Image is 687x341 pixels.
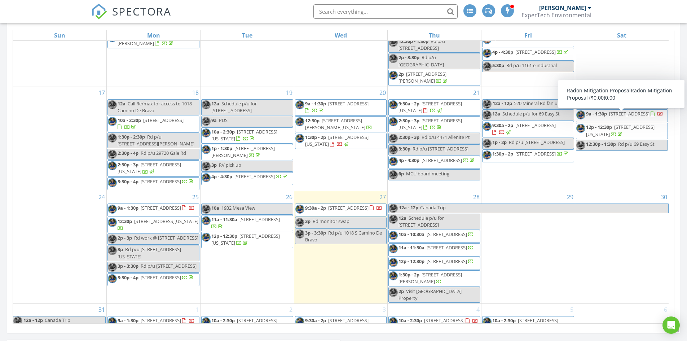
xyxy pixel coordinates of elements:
span: Rd p/u 1018 S Camino De Bravo [305,229,382,243]
span: 9a [211,117,217,123]
a: 4p - 4:30p [STREET_ADDRESS] [388,156,480,169]
span: [STREET_ADDRESS][US_STATE] [586,124,655,137]
a: Sunday [53,30,67,40]
a: 10a - 2:30p [STREET_ADDRESS] [118,117,184,130]
img: expertech_headshot.jpg [202,162,211,171]
td: Go to August 19, 2025 [200,87,294,191]
span: 2p - 3p [118,235,132,241]
td: Go to August 18, 2025 [107,87,201,191]
img: expertech_headshot.jpg [576,141,585,150]
a: 10a - 2:30p [STREET_ADDRESS] [388,316,480,329]
span: 12a - 12p [23,316,43,325]
img: expertech_headshot.jpg [108,117,117,126]
span: Canada Trip [420,204,446,211]
a: 12p - 12:30p [STREET_ADDRESS][US_STATE] [211,233,280,246]
img: expertech_headshot.jpg [389,204,398,213]
span: 9:30a - 2p [398,100,419,107]
img: expertech_headshot.jpg [202,317,211,326]
img: expertech_headshot.jpg [483,62,492,71]
a: Go to August 24, 2025 [97,191,106,203]
span: 1:30p - 2:30p [118,134,145,140]
span: Schedule p/u for [STREET_ADDRESS] [398,215,444,228]
span: [STREET_ADDRESS] [515,122,556,128]
span: Rd p/u [STREET_ADDRESS] [413,145,468,152]
a: 12:30p [STREET_ADDRESS][US_STATE] [118,218,198,231]
span: [STREET_ADDRESS][US_STATE] [305,134,369,147]
span: 12a - 12p [492,100,512,109]
a: 3:30p - 4p [STREET_ADDRESS] [107,273,199,286]
a: Go to August 26, 2025 [285,191,294,203]
a: 10a - 2:30p [STREET_ADDRESS][PERSON_NAME] [492,317,558,331]
img: expertech_headshot.jpg [389,54,398,63]
span: [STREET_ADDRESS][US_STATE] [134,218,198,224]
span: 9:30a - 2p [305,205,326,211]
a: 2p [STREET_ADDRESS][PERSON_NAME] [398,71,449,84]
img: expertech_headshot.jpg [389,258,398,267]
span: 3:30p [398,145,410,152]
a: 9:30a - 2p [STREET_ADDRESS] [482,121,574,137]
a: Go to September 5, 2025 [569,304,575,315]
span: PDS [219,117,228,123]
a: 1:30p - 2p [STREET_ADDRESS][US_STATE] [305,134,369,147]
span: [STREET_ADDRESS] [515,49,556,55]
a: Go to August 22, 2025 [565,87,575,99]
span: [STREET_ADDRESS][PERSON_NAME][US_STATE] [305,117,365,131]
span: Call Re/max for access to 1018 Camino De Bravo [118,100,192,114]
span: 3p [211,162,217,168]
a: 3:30p - 4p [STREET_ADDRESS] [107,177,199,190]
img: expertech_headshot.jpg [295,117,304,126]
img: expertech_headshot.jpg [202,145,211,154]
span: [STREET_ADDRESS][PERSON_NAME] [398,271,462,285]
td: Go to August 25, 2025 [107,191,201,304]
a: 9:30a - 2p [STREET_ADDRESS] [295,204,387,217]
td: Go to August 29, 2025 [481,191,575,304]
span: Rd p/u [STREET_ADDRESS][US_STATE] [118,246,181,259]
span: 4p - 4:30p [492,49,513,55]
a: 10a - 2:30p [STREET_ADDRESS][US_STATE] [201,127,293,144]
a: 4p - 4:30p [STREET_ADDRESS] [482,48,574,61]
td: Go to August 30, 2025 [575,191,669,304]
div: ExperTech Environmental [521,12,591,19]
img: expertech_headshot.jpg [108,235,117,244]
img: expertech_headshot.jpg [202,128,211,137]
a: 11a - 11:30a [STREET_ADDRESS] [388,243,480,256]
a: 2:30p - 3p [STREET_ADDRESS][US_STATE] [118,161,181,175]
span: Rd p/u [STREET_ADDRESS] [398,38,445,51]
span: 10a - 2:30p [211,317,235,324]
span: 12p - 12:30p [398,258,424,265]
img: expertech_headshot.jpg [483,317,492,326]
a: 12p - 12:30p [STREET_ADDRESS][US_STATE] [201,232,293,248]
img: expertech_headshot.jpg [295,218,304,227]
img: expertech_headshot.jpg [389,170,398,179]
a: Go to September 1, 2025 [194,304,200,315]
span: 1p - 2p [492,139,507,145]
span: Rd p/u [STREET_ADDRESS] [509,139,565,145]
span: Rd p/u 4471 Allenite Pt [422,134,470,140]
span: 4p - 4:30p [211,173,232,180]
img: expertech_headshot.jpg [108,205,117,214]
img: expertech_headshot.jpg [389,71,398,80]
a: Go to August 23, 2025 [659,87,669,99]
span: Rd p/u [STREET_ADDRESS][PERSON_NAME] [118,134,194,147]
a: Go to September 3, 2025 [381,304,387,315]
a: 9a - 1:30p [STREET_ADDRESS] [107,204,199,217]
span: 3p [118,246,123,253]
span: [STREET_ADDRESS] [609,110,649,117]
a: 9:30a - 2p [STREET_ADDRESS] [305,205,382,211]
span: Canada Trip [45,317,70,323]
a: 1:30p - 2p [STREET_ADDRESS][PERSON_NAME] [398,271,462,285]
td: Go to August 20, 2025 [294,87,388,191]
span: 9a - 1:30p [118,205,138,211]
img: expertech_headshot.jpg [295,317,304,326]
span: 2:30p - 3p [398,134,419,140]
a: 9a - 1:30p [STREET_ADDRESS] [295,99,387,115]
a: 12p - 12:30p [STREET_ADDRESS][US_STATE] [586,124,655,137]
span: Rd work @ [STREET_ADDRESS] [134,235,198,241]
span: 10a - 2:30p [398,317,422,324]
span: [STREET_ADDRESS] [141,178,181,185]
img: expertech_headshot.jpg [483,100,492,109]
span: 2:30p - 3p [398,117,419,124]
span: [STREET_ADDRESS] [143,117,184,123]
td: Go to August 22, 2025 [481,87,575,191]
img: expertech_headshot.jpg [295,134,304,143]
